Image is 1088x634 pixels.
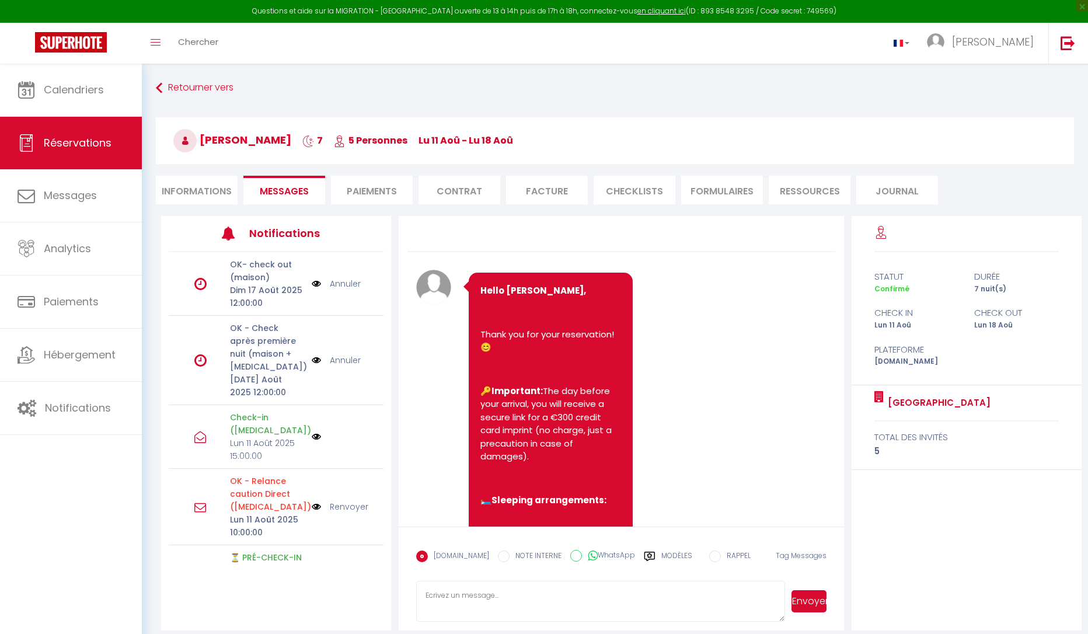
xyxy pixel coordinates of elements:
[312,354,321,367] img: NO IMAGE
[419,134,513,147] span: lu 11 Aoû - lu 18 Aoû
[35,32,107,53] img: Super Booking
[918,23,1048,64] a: ... [PERSON_NAME]
[637,6,686,16] a: en cliquant ici
[156,176,238,204] li: Informations
[884,396,991,410] a: [GEOGRAPHIC_DATA]
[230,475,304,513] p: Motif d'échec d'envoi
[428,551,489,563] label: [DOMAIN_NAME]
[867,270,967,284] div: statut
[769,176,850,204] li: Ressources
[230,284,304,309] p: Dim 17 Août 2025 12:00:00
[1039,585,1088,634] iframe: LiveChat chat widget
[156,78,1074,99] a: Retourner vers
[302,134,323,147] span: 7
[169,23,227,64] a: Chercher
[44,241,91,256] span: Analytics
[952,34,1034,49] span: [PERSON_NAME]
[330,277,361,290] a: Annuler
[661,551,692,571] label: Modèles
[480,494,621,507] p: 🛏️
[45,400,111,415] span: Notifications
[506,176,588,204] li: Facture
[334,134,407,147] span: 5 Personnes
[480,328,621,354] p: Thank you for your reservation! 😊
[44,188,97,203] span: Messages
[230,513,304,539] p: Lun 11 Août 2025 10:00:00
[416,270,451,305] img: avatar.png
[230,411,304,437] p: Check-in ([MEDICAL_DATA])
[776,551,827,560] span: Tag Messages
[1061,36,1075,50] img: logout
[230,373,304,399] p: [DATE] Août 2025 12:00:00
[480,284,586,297] strong: Hello [PERSON_NAME],
[419,176,500,204] li: Contrat
[967,306,1066,320] div: check out
[312,500,321,513] img: NO IMAGE
[230,322,304,373] p: OK - Check après première nuit (maison + [MEDICAL_DATA])
[44,294,99,309] span: Paiements
[178,36,218,48] span: Chercher
[967,284,1066,295] div: 7 nuit(s)
[480,385,621,464] p: 🔑 The day before your arrival, you will receive a secure link for a €300 credit card imprint (no ...
[874,430,1058,444] div: total des invités
[230,258,304,284] p: OK- check out (maison)
[510,551,562,563] label: NOTE INTERNE
[927,33,944,51] img: ...
[681,176,763,204] li: FORMULAIRES
[330,500,368,513] a: Renvoyer
[44,347,116,362] span: Hébergement
[867,320,967,331] div: Lun 11 Aoû
[249,220,339,246] h3: Notifications
[594,176,675,204] li: CHECKLISTS
[173,133,291,147] span: [PERSON_NAME]
[260,184,309,198] span: Messages
[230,551,304,577] p: ⏳ PRÉ-CHECK-IN – MAISON/T3
[867,356,967,367] div: [DOMAIN_NAME]
[967,320,1066,331] div: Lun 18 Aoû
[867,306,967,320] div: check in
[331,176,413,204] li: Paiements
[967,270,1066,284] div: durée
[867,343,967,357] div: Plateforme
[721,551,751,563] label: RAPPEL
[856,176,938,204] li: Journal
[44,135,111,150] span: Réservations
[582,550,635,563] label: WhatsApp
[312,277,321,290] img: NO IMAGE
[874,284,909,294] span: Confirmé
[874,444,1058,458] div: 5
[491,494,606,506] strong: Sleeping arrangements:
[230,437,304,462] p: Lun 11 Août 2025 15:00:00
[312,432,321,441] img: NO IMAGE
[44,82,104,97] span: Calendriers
[791,590,827,612] button: Envoyer
[330,354,361,367] a: Annuler
[491,385,543,397] strong: Important:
